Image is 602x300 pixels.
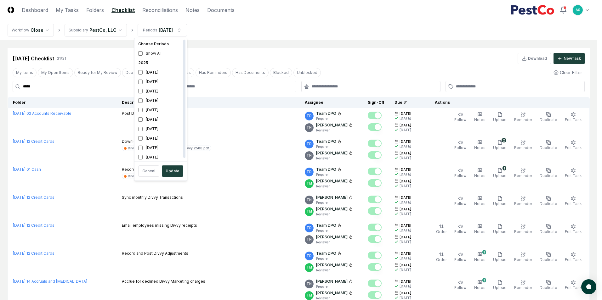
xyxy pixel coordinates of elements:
[136,68,186,77] div: [DATE]
[162,165,183,177] button: Update
[136,143,186,153] div: [DATE]
[136,58,186,68] div: 2025
[136,153,186,162] div: [DATE]
[136,124,186,134] div: [DATE]
[136,39,186,49] div: Choose Periods
[136,96,186,105] div: [DATE]
[136,134,186,143] div: [DATE]
[136,49,186,58] div: Show All
[136,105,186,115] div: [DATE]
[136,77,186,86] div: [DATE]
[138,165,159,177] button: Cancel
[136,86,186,96] div: [DATE]
[136,115,186,124] div: [DATE]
